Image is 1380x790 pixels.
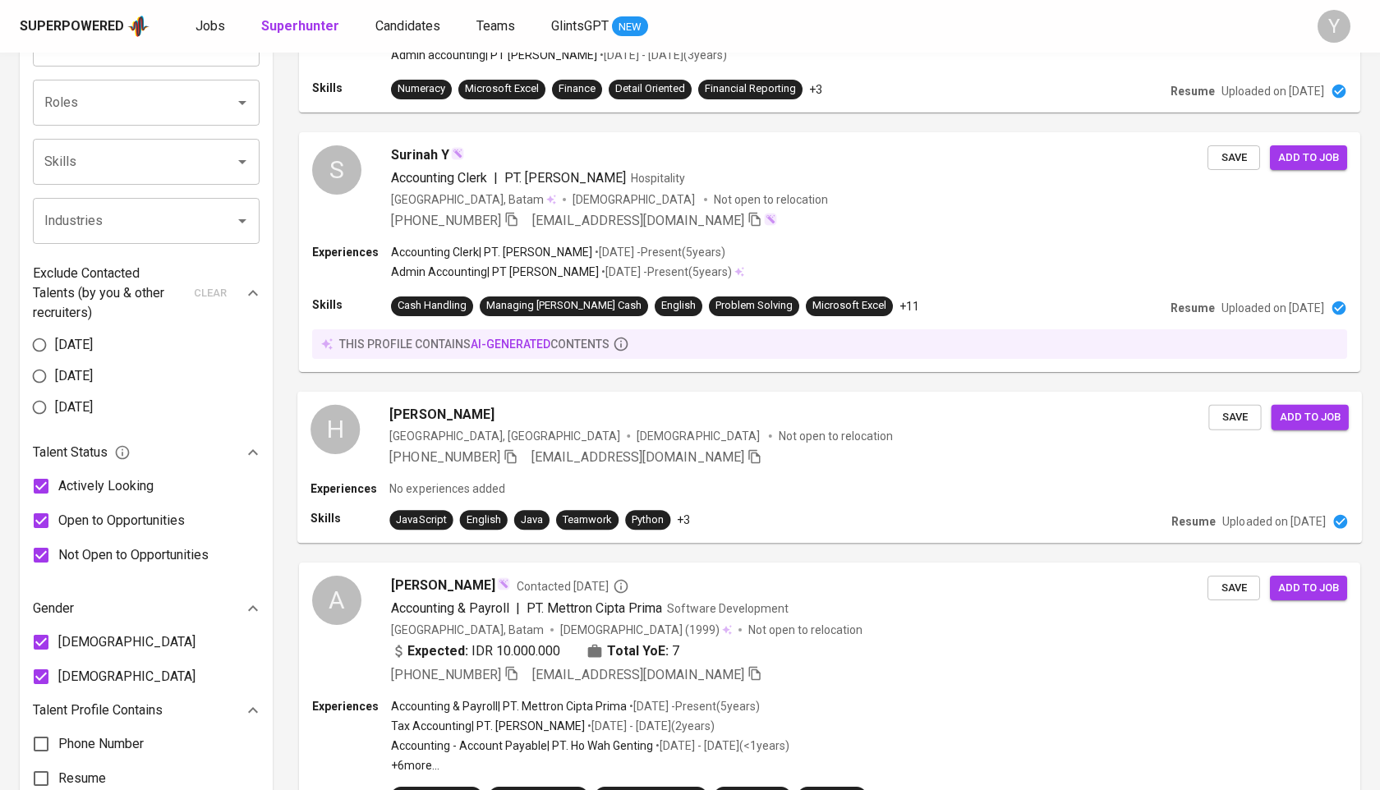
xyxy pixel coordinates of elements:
img: magic_wand.svg [764,213,777,226]
p: +11 [899,298,919,315]
span: [DEMOGRAPHIC_DATA] [560,622,685,638]
a: Superhunter [261,16,343,37]
p: +3 [677,512,690,528]
a: Candidates [375,16,444,37]
div: Detail Oriented [615,81,685,97]
svg: By Batam recruiter [613,578,629,595]
span: | [516,599,520,618]
span: Open to Opportunities [58,511,185,530]
p: Uploaded on [DATE] [1221,83,1324,99]
div: Finance [559,81,596,97]
p: Skills [310,510,389,526]
div: [GEOGRAPHIC_DATA], [GEOGRAPHIC_DATA] [389,428,620,444]
button: Add to job [1270,576,1347,601]
a: Superpoweredapp logo [20,14,149,39]
span: Accounting & Payroll [391,600,509,616]
div: Managing [PERSON_NAME] Cash [486,298,642,314]
span: Save [1217,407,1253,426]
span: Hospitality [631,172,685,185]
div: S [312,145,361,195]
div: [GEOGRAPHIC_DATA], Batam [391,622,544,638]
button: Open [231,209,254,232]
div: Numeracy [398,81,445,97]
button: Open [231,150,254,173]
p: Resume [1171,513,1216,530]
div: H [310,404,360,453]
span: [PHONE_NUMBER] [391,667,501,682]
span: Resume [58,769,106,788]
p: • [DATE] - [DATE] ( <1 years ) [653,737,789,754]
b: Total YoE: [607,641,669,661]
span: Jobs [195,18,225,34]
span: [EMAIL_ADDRESS][DOMAIN_NAME] [531,449,744,465]
p: Gender [33,599,74,618]
span: GlintsGPT [551,18,609,34]
span: | [494,168,498,188]
span: [DATE] [55,335,93,355]
b: Expected: [407,641,468,661]
p: this profile contains contents [339,336,609,352]
p: Skills [312,80,391,96]
div: JavaScript [396,512,446,528]
span: Phone Number [58,734,144,754]
div: Gender [33,592,260,625]
div: Talent Status [33,436,260,469]
span: Add to job [1280,407,1341,426]
div: Talent Profile Contains [33,694,260,727]
span: [DEMOGRAPHIC_DATA] [573,191,697,208]
p: Skills [312,296,391,313]
a: GlintsGPT NEW [551,16,648,37]
p: No experiences added [389,480,504,497]
span: Teams [476,18,515,34]
p: Admin accounting | PT [PERSON_NAME] [391,47,597,63]
div: [GEOGRAPHIC_DATA], Batam [391,191,556,208]
span: [DEMOGRAPHIC_DATA] [58,667,195,687]
div: Microsoft Excel [465,81,539,97]
span: [DATE] [55,366,93,386]
a: Jobs [195,16,228,37]
span: Save [1216,149,1252,168]
p: Experiences [312,698,391,714]
div: Financial Reporting [705,81,796,97]
p: +6 more ... [391,757,789,774]
span: Save [1216,579,1252,598]
p: Accounting & Payroll | PT. Mettron Cipta Prima [391,698,627,714]
span: [DATE] [55,397,93,417]
div: Y [1318,10,1350,43]
p: Uploaded on [DATE] [1221,300,1324,316]
p: Accounting Clerk | PT. [PERSON_NAME] [391,244,592,260]
div: A [312,576,361,625]
button: Add to job [1272,404,1349,429]
span: AI-generated [471,338,550,351]
img: magic_wand.svg [451,147,464,160]
div: English [661,298,696,314]
a: Teams [476,16,518,37]
p: Experiences [312,244,391,260]
p: • [DATE] - Present ( 5 years ) [599,264,732,280]
p: Resume [1171,83,1215,99]
span: Actively Looking [58,476,154,496]
button: Save [1207,145,1260,171]
span: Add to job [1278,149,1339,168]
p: Not open to relocation [748,622,862,638]
span: Software Development [667,602,789,615]
span: [PHONE_NUMBER] [391,213,501,228]
img: magic_wand.svg [497,577,510,590]
a: SSurinah YAccounting Clerk|PT. [PERSON_NAME]Hospitality[GEOGRAPHIC_DATA], Batam[DEMOGRAPHIC_DATA]... [299,132,1360,372]
div: Cash Handling [398,298,467,314]
span: PT. [PERSON_NAME] [504,170,626,186]
span: Accounting Clerk [391,170,487,186]
div: English [467,512,501,528]
p: Experiences [310,480,389,497]
img: app logo [127,14,149,39]
p: • [DATE] - [DATE] ( 2 years ) [585,718,715,734]
span: Not Open to Opportunities [58,545,209,565]
b: Superhunter [261,18,339,34]
p: • [DATE] - [DATE] ( 3 years ) [597,47,727,63]
div: Java [521,512,543,528]
p: Not open to relocation [779,428,893,444]
span: [EMAIL_ADDRESS][DOMAIN_NAME] [532,667,744,682]
p: Resume [1171,300,1215,316]
span: [EMAIL_ADDRESS][DOMAIN_NAME] [532,213,744,228]
p: +3 [809,81,822,98]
